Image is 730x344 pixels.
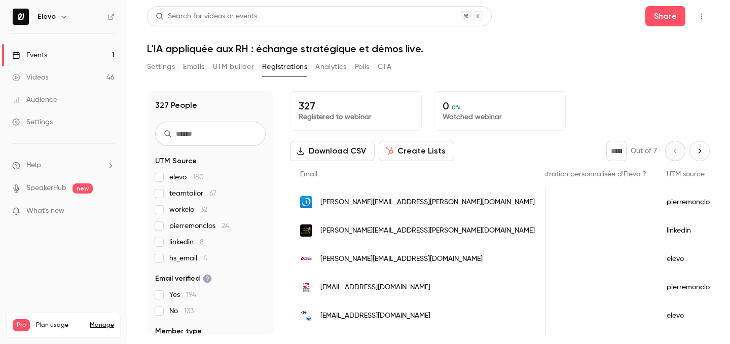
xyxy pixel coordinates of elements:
span: 8 [200,239,204,246]
span: [PERSON_NAME][EMAIL_ADDRESS][DOMAIN_NAME] [320,254,483,264]
span: hs_email [169,253,207,263]
div: elevo [656,301,723,330]
div: Search for videos or events [156,11,257,22]
span: Member type [155,326,202,336]
img: soprasteria.com [300,281,312,293]
img: doctolib.com [300,196,312,208]
button: Create Lists [379,141,454,161]
span: 194 [186,291,196,298]
span: new [72,183,93,194]
h6: Elevo [38,12,56,22]
h1: L'IA appliquée aux RH : échange stratégique et démos live. [147,43,710,55]
span: Souhaitez-vous une démonstration personnalisée d'Elevo ? [454,171,646,178]
img: carrefour.com [300,310,312,322]
p: Watched webinar [443,112,557,122]
img: interflora.fr [300,224,312,237]
button: Emails [183,59,204,75]
button: Share [645,6,685,26]
img: Elevo [13,9,29,25]
span: Help [26,160,41,171]
button: Registrations [262,59,307,75]
span: linkedin [169,237,204,247]
span: [EMAIL_ADDRESS][DOMAIN_NAME] [320,311,430,321]
span: 133 [184,308,194,315]
span: UTM Source [155,156,197,166]
p: 327 [299,100,413,112]
img: aesio.fr [300,253,312,265]
button: Download CSV [290,141,375,161]
div: Events [12,50,47,60]
button: Analytics [315,59,347,75]
button: Polls [355,59,370,75]
span: 67 [209,190,216,197]
span: 32 [200,206,207,213]
div: Videos [12,72,48,83]
button: Next page [689,141,710,161]
span: Email verified [155,274,212,284]
span: teamtailor [169,188,216,199]
span: 180 [193,174,204,181]
span: Yes [169,290,196,300]
a: Manage [90,321,114,329]
button: CTA [378,59,391,75]
div: linkedin [656,216,723,245]
p: Registered to webinar [299,112,413,122]
div: elevo [656,245,723,273]
span: Plan usage [36,321,84,329]
span: 24 [222,222,229,230]
div: Audience [12,95,57,105]
div: Settings [12,117,53,127]
span: pierremonclos [169,221,229,231]
span: [PERSON_NAME][EMAIL_ADDRESS][PERSON_NAME][DOMAIN_NAME] [320,225,535,236]
li: help-dropdown-opener [12,160,115,171]
span: 4 [203,255,207,262]
span: 0 % [452,104,461,111]
span: [EMAIL_ADDRESS][DOMAIN_NAME] [320,282,430,293]
a: SpeakerHub [26,183,66,194]
button: UTM builder [213,59,254,75]
p: 0 [443,100,557,112]
div: pierremonclos [656,273,723,301]
span: What's new [26,206,64,216]
span: workelo [169,205,207,215]
span: No [169,306,194,316]
button: Settings [147,59,175,75]
p: Out of 7 [631,146,657,156]
span: UTM source [667,171,705,178]
span: [PERSON_NAME][EMAIL_ADDRESS][PERSON_NAME][DOMAIN_NAME] [320,197,535,208]
span: elevo [169,172,204,182]
span: Email [300,171,317,178]
span: Pro [13,319,30,331]
h1: 327 People [155,99,197,111]
div: pierremonclos [656,188,723,216]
